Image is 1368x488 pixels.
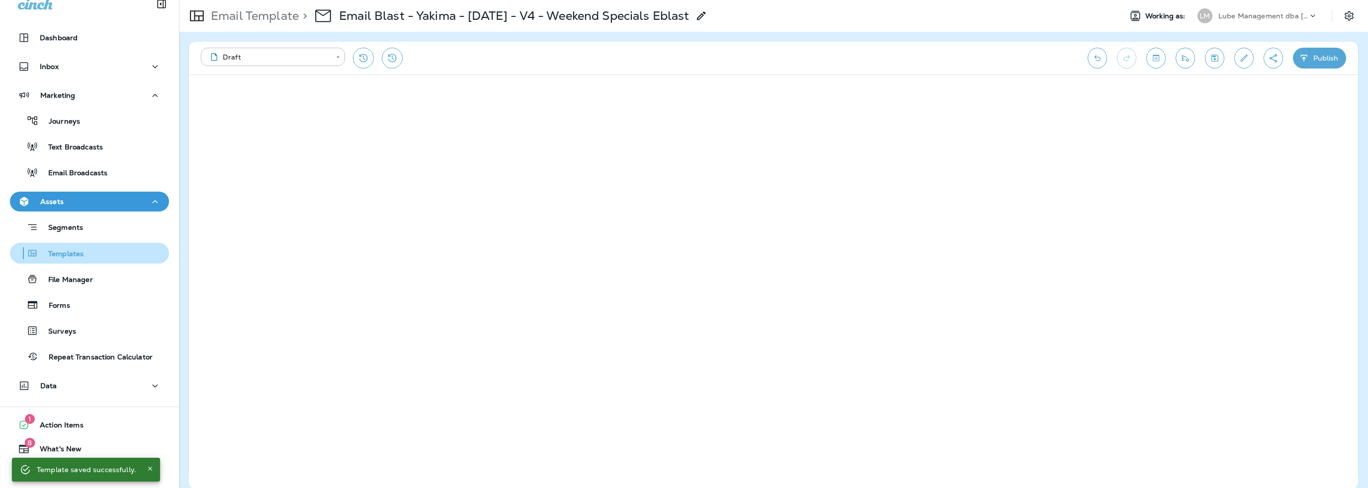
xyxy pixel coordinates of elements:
[299,8,307,23] p: >
[10,243,169,264] button: Templates
[1145,12,1188,20] span: Working as:
[339,8,689,23] div: Email Blast - Yakima - 10-17-25 - V4 - Weekend Specials Eblast
[40,63,59,70] p: Inbox
[10,192,169,211] button: Assets
[10,269,169,289] button: File Manager
[1205,48,1224,69] button: Save
[38,143,103,152] p: Text Broadcasts
[39,301,70,311] p: Forms
[40,198,64,206] p: Assets
[40,382,57,390] p: Data
[10,463,169,483] button: Support
[1146,48,1166,69] button: Toggle preview
[353,48,374,69] button: Restore from previous version
[10,376,169,396] button: Data
[30,421,84,433] span: Action Items
[144,463,156,475] button: Close
[10,346,169,367] button: Repeat Transaction Calculator
[10,294,169,315] button: Forms
[339,8,689,23] p: Email Blast - Yakima - [DATE] - V4 - Weekend Specials Eblast
[10,57,169,76] button: Inbox
[208,52,329,62] div: Draft
[10,136,169,157] button: Text Broadcasts
[24,438,35,448] span: 8
[1264,48,1283,69] button: Create a Shareable Preview Link
[207,8,299,23] p: Email Template
[1088,48,1107,69] button: Undo
[10,415,169,435] button: 1Action Items
[38,327,76,337] p: Surveys
[10,216,169,238] button: Segments
[1176,48,1195,69] button: Send test email
[1234,48,1254,69] button: Edit details
[1218,12,1308,20] p: Lube Management dba [PERSON_NAME]
[10,439,169,459] button: 8What's New
[1340,7,1358,25] button: Settings
[30,445,82,457] span: What's New
[39,117,80,127] p: Journeys
[10,28,169,48] button: Dashboard
[10,110,169,131] button: Journeys
[40,91,75,99] p: Marketing
[38,250,84,259] p: Templates
[37,461,136,479] div: Template saved successfully.
[25,414,35,424] span: 1
[1293,48,1346,69] button: Publish
[38,169,107,178] p: Email Broadcasts
[38,223,83,233] p: Segments
[1197,8,1212,23] div: LM
[10,85,169,105] button: Marketing
[382,48,403,69] button: View Changelog
[40,34,78,42] p: Dashboard
[10,162,169,183] button: Email Broadcasts
[38,276,93,285] p: File Manager
[10,320,169,341] button: Surveys
[39,353,153,362] p: Repeat Transaction Calculator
